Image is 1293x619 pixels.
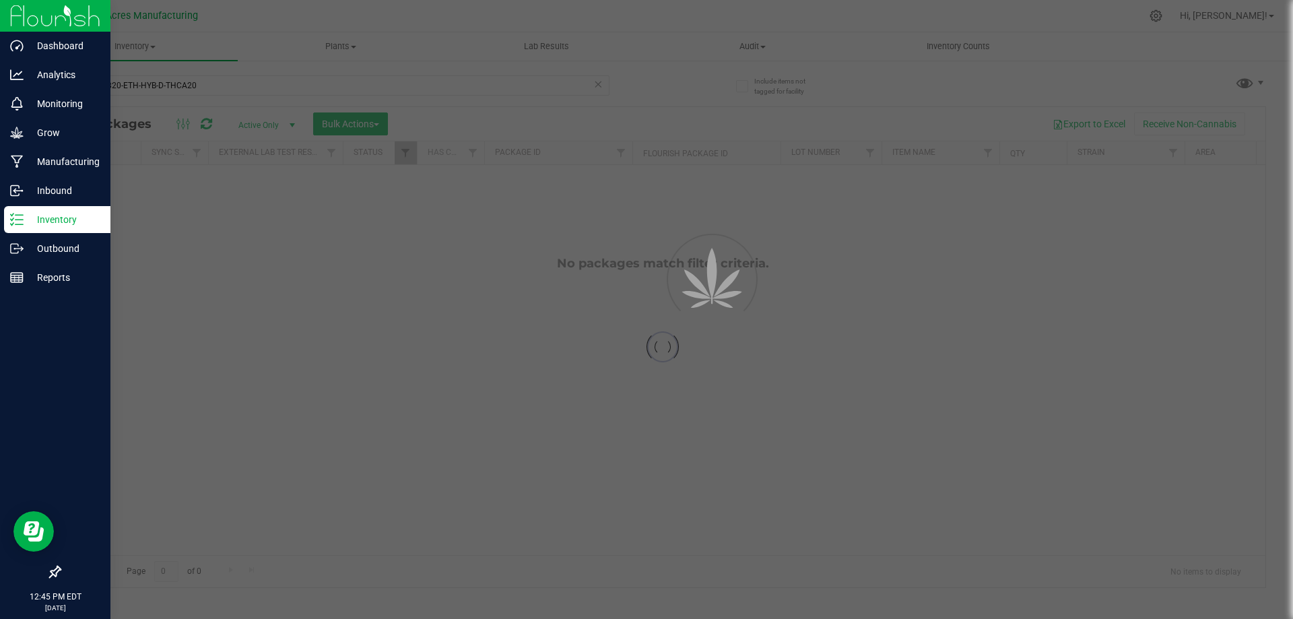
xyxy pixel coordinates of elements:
[6,603,104,613] p: [DATE]
[10,271,24,284] inline-svg: Reports
[10,155,24,168] inline-svg: Manufacturing
[24,96,104,112] p: Monitoring
[24,67,104,83] p: Analytics
[6,591,104,603] p: 12:45 PM EDT
[24,211,104,228] p: Inventory
[24,269,104,286] p: Reports
[13,511,54,552] iframe: Resource center
[10,213,24,226] inline-svg: Inventory
[10,68,24,82] inline-svg: Analytics
[10,126,24,139] inline-svg: Grow
[24,38,104,54] p: Dashboard
[24,154,104,170] p: Manufacturing
[24,183,104,199] p: Inbound
[24,240,104,257] p: Outbound
[10,97,24,110] inline-svg: Monitoring
[24,125,104,141] p: Grow
[10,184,24,197] inline-svg: Inbound
[10,39,24,53] inline-svg: Dashboard
[10,242,24,255] inline-svg: Outbound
